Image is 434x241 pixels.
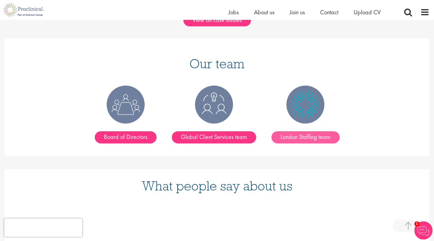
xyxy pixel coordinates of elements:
[271,131,340,144] a: London Staffing team
[95,131,157,144] a: Board of Directors
[228,8,239,16] a: Jobs
[183,14,251,27] a: View all case studies
[354,8,381,16] a: Upload CV
[5,179,429,193] h3: What people say about us
[414,221,432,239] img: Chatbot
[254,8,274,16] a: About us
[320,8,338,16] a: Contact
[286,86,324,124] img: London Staffing team
[107,86,145,124] img: Board of Directors
[414,221,419,226] span: 1
[4,218,82,237] iframe: reCAPTCHA
[195,86,233,124] img: Client Services
[290,8,305,16] a: Join us
[172,131,256,144] a: Global Client Services team
[5,57,429,70] h1: Our team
